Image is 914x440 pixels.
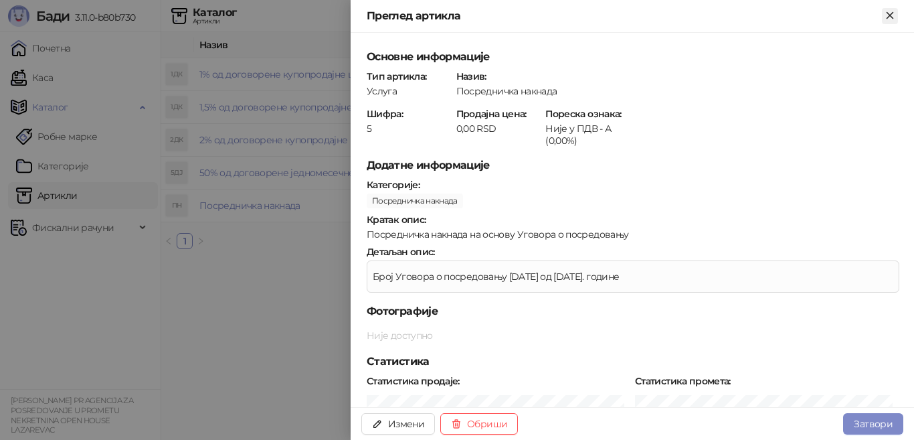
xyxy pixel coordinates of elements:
[367,354,898,370] h5: Статистика
[544,123,631,147] div: Није у ПДВ - А (0,00%)
[365,228,899,240] div: Посредничка накнада на основу Уговора о посредовању
[367,194,463,208] span: Посредничка накнада
[367,157,898,173] h5: Додатне информације
[367,108,403,120] strong: Шифра :
[843,413,903,435] button: Затвори
[367,8,882,24] div: Преглед артикла
[882,8,898,24] button: Close
[367,70,426,82] strong: Тип артикла :
[365,123,452,135] div: 5
[365,85,452,97] div: Услуга
[455,85,899,97] div: Посредничка накнада
[361,413,435,435] button: Измени
[367,214,426,226] strong: Кратак опис :
[367,49,898,65] h5: Основне информације
[367,303,898,319] h5: Фотографије
[367,179,420,191] strong: Категорије :
[455,123,542,135] div: 0,00 RSD
[456,108,527,120] strong: Продајна цена :
[373,271,893,283] p: Број Уговора о посредовању [DATE] од [DATE]. године
[545,108,621,120] strong: Пореска ознака :
[440,413,518,435] button: Обриши
[367,329,433,342] span: Није доступно
[367,375,460,387] strong: Статистика продаје :
[635,375,731,387] strong: Статистика промета :
[367,246,435,258] strong: Детаљан опис :
[456,70,486,82] strong: Назив :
